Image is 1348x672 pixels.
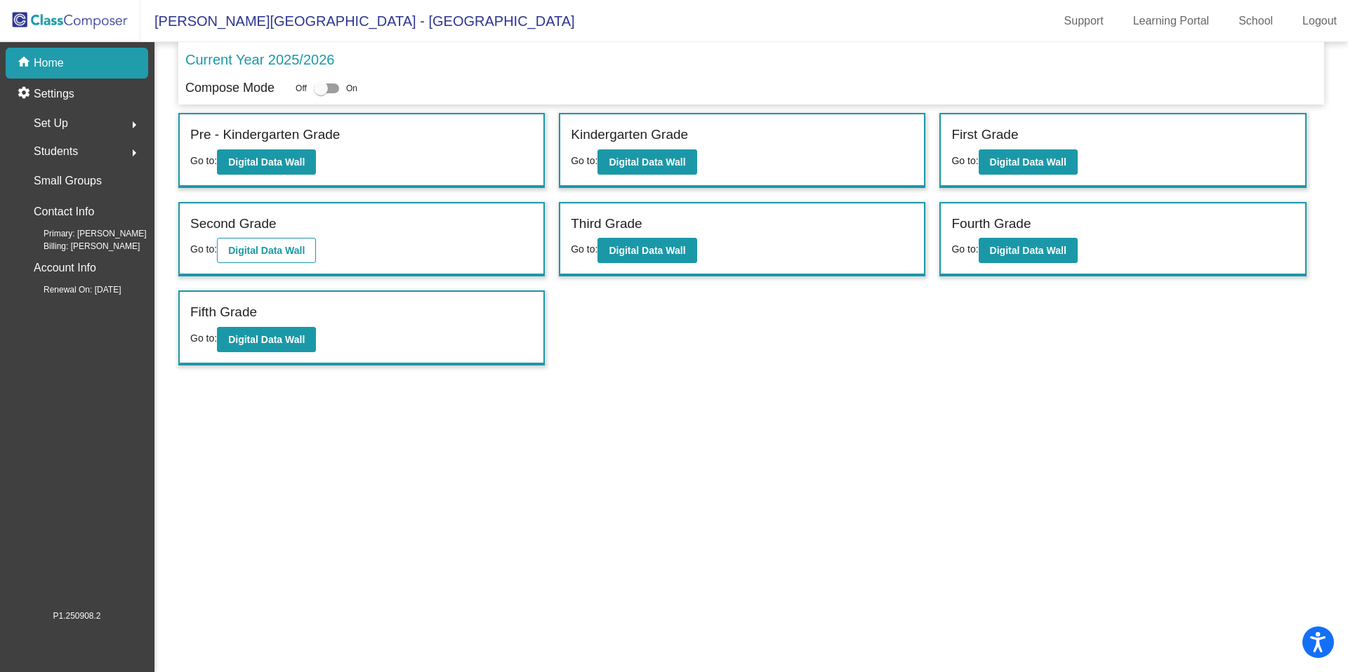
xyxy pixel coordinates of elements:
[228,245,305,256] b: Digital Data Wall
[346,82,357,95] span: On
[190,155,217,166] span: Go to:
[597,238,696,263] button: Digital Data Wall
[228,156,305,168] b: Digital Data Wall
[185,79,275,98] p: Compose Mode
[571,214,642,234] label: Third Grade
[34,55,64,72] p: Home
[296,82,307,95] span: Off
[979,238,1078,263] button: Digital Data Wall
[21,240,140,253] span: Billing: [PERSON_NAME]
[571,155,597,166] span: Go to:
[140,10,575,32] span: [PERSON_NAME][GEOGRAPHIC_DATA] - [GEOGRAPHIC_DATA]
[190,125,340,145] label: Pre - Kindergarten Grade
[1291,10,1348,32] a: Logout
[190,214,277,234] label: Second Grade
[34,171,102,191] p: Small Groups
[990,245,1066,256] b: Digital Data Wall
[609,245,685,256] b: Digital Data Wall
[951,155,978,166] span: Go to:
[17,86,34,102] mat-icon: settings
[126,145,143,161] mat-icon: arrow_right
[571,243,597,255] span: Go to:
[21,227,147,240] span: Primary: [PERSON_NAME]
[1053,10,1115,32] a: Support
[228,334,305,345] b: Digital Data Wall
[571,125,688,145] label: Kindergarten Grade
[190,332,217,344] span: Go to:
[609,156,685,168] b: Digital Data Wall
[990,156,1066,168] b: Digital Data Wall
[17,55,34,72] mat-icon: home
[190,302,257,323] label: Fifth Grade
[126,116,143,133] mat-icon: arrow_right
[34,86,74,102] p: Settings
[979,149,1078,175] button: Digital Data Wall
[1227,10,1284,32] a: School
[190,243,217,255] span: Go to:
[1122,10,1221,32] a: Learning Portal
[34,142,78,161] span: Students
[217,327,316,352] button: Digital Data Wall
[34,202,94,222] p: Contact Info
[217,238,316,263] button: Digital Data Wall
[34,114,68,133] span: Set Up
[21,283,121,296] span: Renewal On: [DATE]
[217,149,316,175] button: Digital Data Wall
[34,258,96,278] p: Account Info
[951,243,978,255] span: Go to:
[185,49,334,70] p: Current Year 2025/2026
[951,214,1031,234] label: Fourth Grade
[951,125,1018,145] label: First Grade
[597,149,696,175] button: Digital Data Wall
